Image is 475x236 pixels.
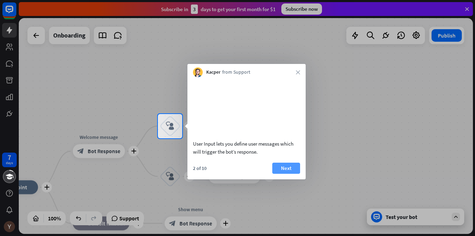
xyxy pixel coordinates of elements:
i: block_user_input [166,122,174,130]
div: 2 of 10 [193,165,207,171]
i: close [296,70,300,74]
button: Next [272,163,300,174]
span: Kacper [206,69,220,76]
span: from Support [222,69,250,76]
button: Open LiveChat chat widget [6,3,26,24]
div: User Input lets you define user messages which will trigger the bot’s response. [193,140,300,156]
